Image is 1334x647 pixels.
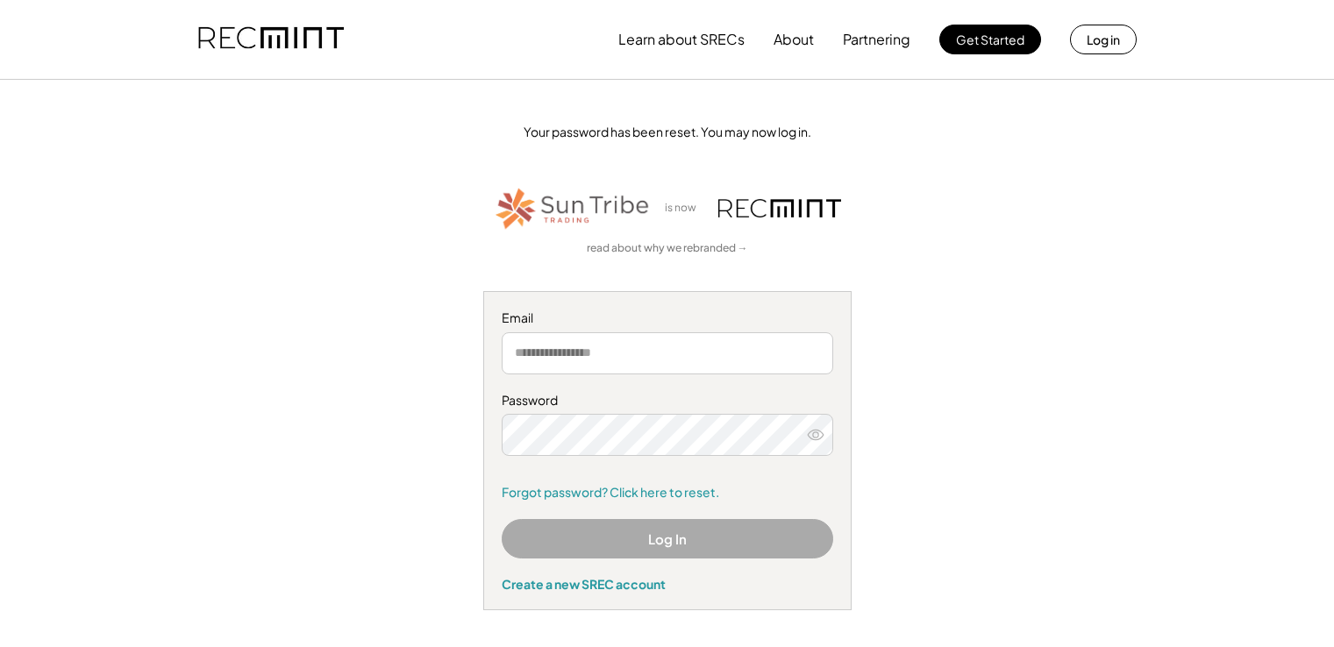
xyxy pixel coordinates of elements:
[660,201,710,216] div: is now
[494,185,652,233] img: STT_Horizontal_Logo%2B-%2BColor.png
[502,576,833,592] div: Create a new SREC account
[502,484,833,501] a: Forgot password? Click here to reset.
[1070,25,1137,54] button: Log in
[127,124,1208,141] div: Your password has been reset. You may now log in.
[502,392,833,409] div: Password
[618,22,745,57] button: Learn about SRECs
[502,519,833,558] button: Log In
[718,199,841,217] img: recmint-logotype%403x.png
[774,22,814,57] button: About
[502,309,833,327] div: Email
[843,22,910,57] button: Partnering
[587,241,748,256] a: read about why we rebranded →
[939,25,1041,54] button: Get Started
[198,10,344,69] img: recmint-logotype%403x.png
